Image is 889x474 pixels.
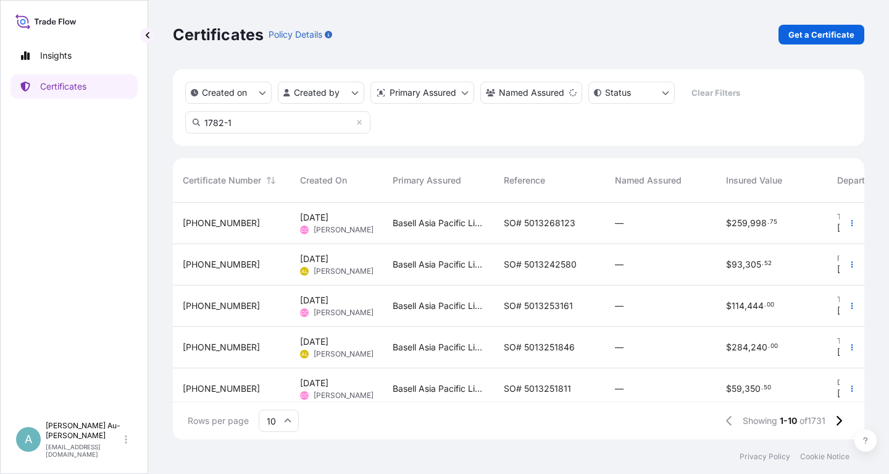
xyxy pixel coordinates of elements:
span: SO# 5013251811 [504,383,571,395]
span: Basell Asia Pacific Limited [393,217,484,229]
span: Basell Asia Pacific Limited [393,258,484,271]
span: — [615,300,624,312]
span: SO# 5013242580 [504,258,577,271]
a: Certificates [10,74,138,99]
span: Rows per page [188,415,249,427]
span: 1-10 [780,415,797,427]
span: [PERSON_NAME] [314,349,374,359]
span: 114 [732,302,745,310]
span: $ [726,260,732,269]
button: distributor Filter options [370,82,474,104]
span: , [748,343,751,352]
span: . [761,386,763,390]
span: AL [301,348,308,360]
span: CC [301,307,308,319]
span: $ [726,302,732,310]
span: 52 [764,261,772,266]
input: Search Certificate or Reference... [185,111,370,133]
span: [DATE] [300,211,328,224]
a: Privacy Policy [740,452,790,462]
button: cargoOwner Filter options [480,82,582,104]
span: [DATE] [837,222,866,234]
span: [PERSON_NAME] [314,308,374,318]
p: Policy Details [269,28,322,41]
p: Certificates [173,25,264,44]
span: Primary Assured [393,174,461,187]
span: Basell Asia Pacific Limited [393,300,484,312]
span: [DATE] [300,253,328,265]
p: Named Assured [499,87,564,99]
span: $ [726,384,732,393]
span: . [764,303,766,307]
span: , [742,384,745,393]
span: [PERSON_NAME] [314,266,374,276]
p: Status [605,87,631,99]
span: — [615,258,624,271]
span: 00 [770,344,778,349]
span: 240 [751,343,767,352]
span: 259 [732,219,748,227]
span: 50 [764,386,771,390]
span: 75 [770,220,777,224]
span: 59 [732,384,742,393]
span: Certificate Number [183,174,261,187]
p: Created by [294,87,340,99]
span: of 1731 [799,415,825,427]
p: Certificates [40,80,86,93]
span: Created On [300,174,347,187]
span: [PHONE_NUMBER] [183,300,260,312]
span: [DATE] [300,377,328,389]
span: Showing [743,415,777,427]
span: $ [726,219,732,227]
span: [DATE] [837,263,866,276]
span: [PHONE_NUMBER] [183,383,260,395]
p: [PERSON_NAME] Au-[PERSON_NAME] [46,421,122,441]
a: Get a Certificate [778,25,864,44]
span: [PHONE_NUMBER] [183,258,260,271]
span: A [25,433,32,446]
span: [DATE] [300,294,328,307]
p: Get a Certificate [788,28,854,41]
span: 284 [732,343,748,352]
span: [DATE] [837,346,866,358]
span: [PHONE_NUMBER] [183,217,260,229]
span: 305 [745,260,761,269]
span: Departure [837,174,878,187]
p: Primary Assured [390,87,456,99]
a: Insights [10,43,138,68]
span: [PERSON_NAME] [314,391,374,400]
span: Basell Asia Pacific Limited [393,383,484,395]
p: [EMAIL_ADDRESS][DOMAIN_NAME] [46,443,122,458]
span: SO# 5013251846 [504,341,575,353]
span: 998 [750,219,767,227]
span: — [615,383,624,395]
span: $ [726,343,732,352]
span: Reference [504,174,545,187]
span: . [767,220,769,224]
button: createdOn Filter options [185,82,272,104]
p: Insights [40,49,72,62]
span: . [768,344,770,349]
span: , [748,219,750,227]
span: 93 [732,260,743,269]
button: certificateStatus Filter options [588,82,675,104]
span: 00 [767,303,774,307]
button: createdBy Filter options [278,82,364,104]
span: Basell Asia Pacific Limited [393,341,484,353]
span: CC [301,389,308,402]
span: [PERSON_NAME] [314,225,374,235]
p: Created on [202,87,247,99]
span: [DATE] [837,387,866,400]
button: Sort [264,173,278,188]
span: [DATE] [300,336,328,348]
span: , [745,302,747,310]
span: AL [301,265,308,277]
span: — [615,217,624,229]
span: , [743,260,745,269]
span: CC [301,224,308,236]
span: SO# 5013253161 [504,300,573,312]
span: [DATE] [837,305,866,317]
a: Cookie Notice [800,452,849,462]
